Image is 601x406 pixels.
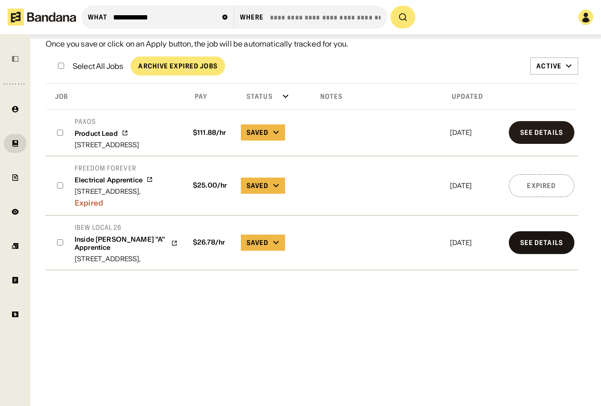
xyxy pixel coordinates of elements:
div: IBEW Local 26 [75,223,178,232]
div: Saved [247,128,269,137]
div: [STREET_ADDRESS], [75,255,178,262]
div: Pay [187,92,207,101]
div: Select All Jobs [73,62,123,70]
a: Freedom ForeverElectrical Apprentice[STREET_ADDRESS], [75,164,153,195]
div: Expired [75,195,153,208]
a: IBEW Local 26Inside [PERSON_NAME] "A" Apprentice[STREET_ADDRESS], [75,223,178,262]
div: Paxos [75,117,139,126]
div: Click toggle to sort ascending [187,89,235,104]
div: See Details [520,239,563,246]
div: Job [48,92,68,101]
div: See Details [520,129,563,136]
div: $ 25.00 /hr [189,181,233,189]
div: $ 111.88 /hr [189,129,233,137]
div: Saved [247,238,269,247]
div: Saved [247,181,269,190]
div: [DATE] [450,182,501,189]
div: Electrical Apprentice [75,176,143,184]
img: Bandana logotype [8,9,76,26]
div: Expired [527,182,556,189]
div: Product Lead [75,130,118,138]
div: Status [239,92,273,101]
div: Once you save or click on an Apply button, the job will be automatically tracked for you. [46,39,578,49]
div: [DATE] [450,239,501,246]
div: Active [536,62,562,70]
div: Archive Expired Jobs [138,63,217,69]
div: Click toggle to sort descending [448,89,503,104]
div: what [88,13,107,21]
div: Click toggle to sort ascending [239,89,309,104]
div: Updated [448,92,484,101]
div: [DATE] [450,129,501,136]
div: Notes [313,92,343,101]
a: PaxosProduct Lead[STREET_ADDRESS] [75,117,139,148]
div: Freedom Forever [75,164,153,172]
div: Click toggle to sort descending [48,89,183,104]
div: [STREET_ADDRESS], [75,188,153,195]
div: Inside [PERSON_NAME] "A" Apprentice [75,236,167,252]
div: [STREET_ADDRESS] [75,142,139,148]
div: $ 26.78 /hr [189,238,233,246]
div: Click toggle to sort ascending [313,89,444,104]
div: Where [240,13,264,21]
